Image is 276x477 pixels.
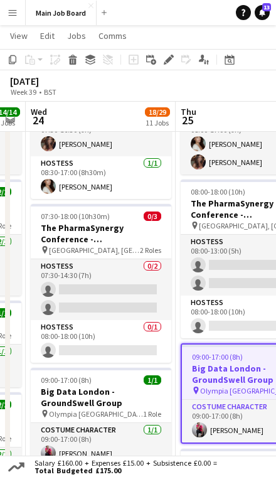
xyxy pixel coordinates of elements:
span: [GEOGRAPHIC_DATA], [GEOGRAPHIC_DATA] [49,245,140,255]
div: Salary £160.00 + Expenses £15.00 + Subsistence £0.00 = [27,459,220,474]
app-card-role: Hostess0/207:30-14:30 (7h) [31,259,171,320]
span: Edit [40,30,55,41]
div: BST [44,87,56,97]
span: 1 Role [143,409,161,419]
span: 1/1 [144,375,161,385]
span: 25 [179,113,196,127]
span: 09:00-17:00 (8h) [41,375,92,385]
a: View [5,28,33,44]
a: Edit [35,28,60,44]
app-card-role: Costume Character1/109:00-17:00 (8h)[PERSON_NAME] [31,423,171,466]
app-card-role: Hostess1/108:30-17:00 (8h30m)[PERSON_NAME] [31,156,171,199]
app-job-card: 07:30-18:00 (10h30m)0/3The PharmaSynergy Conference - [GEOGRAPHIC_DATA] [GEOGRAPHIC_DATA], [GEOGR... [31,204,171,363]
span: Total Budgeted £175.00 [34,467,217,474]
a: Jobs [62,28,91,44]
span: 2 Roles [140,245,161,255]
div: [DATE] [10,75,85,87]
span: Olympia [GEOGRAPHIC_DATA] [49,409,143,419]
span: 07:30-18:00 (10h30m) [41,212,110,221]
span: Week 39 [8,87,39,97]
span: View [10,30,28,41]
a: 13 [255,5,270,20]
span: Thu [181,106,196,117]
span: 08:00-18:00 (10h) [191,187,245,196]
button: Main Job Board [26,1,97,25]
app-card-role: Hostess0/108:00-18:00 (10h) [31,320,171,363]
span: 09:00-17:00 (8h) [192,352,243,362]
div: 11 Jobs [146,118,169,127]
span: 13 [262,3,271,11]
span: 18/29 [145,107,170,117]
span: Wed [31,106,47,117]
span: 24 [29,113,47,127]
span: 0/3 [144,212,161,221]
app-job-card: 09:00-17:00 (8h)1/1Big Data London - GroundSwell Group Olympia [GEOGRAPHIC_DATA]1 RoleCostume Cha... [31,368,171,466]
h3: Big Data London - GroundSwell Group [31,386,171,409]
a: Comms [93,28,132,44]
span: Jobs [67,30,86,41]
app-card-role: Hostess1/107:30-16:30 (9h)[PERSON_NAME] [31,114,171,156]
h3: The PharmaSynergy Conference - [GEOGRAPHIC_DATA] [31,222,171,245]
span: Comms [98,30,127,41]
